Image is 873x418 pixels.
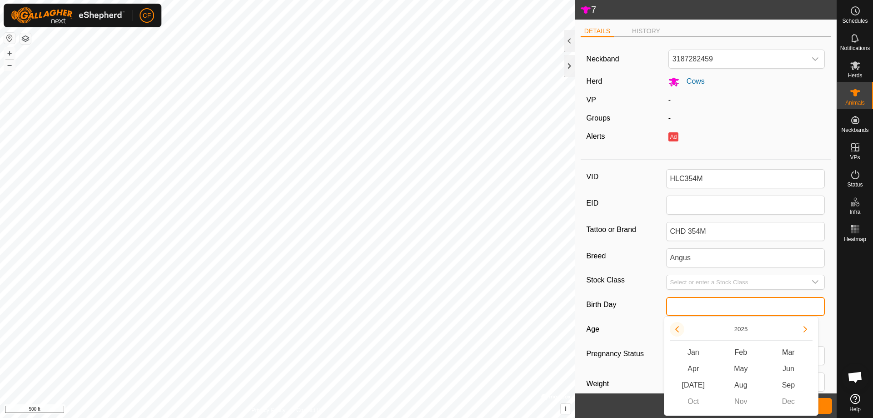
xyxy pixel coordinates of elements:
[841,127,868,133] span: Neckbands
[628,26,664,36] li: HISTORY
[4,48,15,59] button: +
[844,237,866,242] span: Heatmap
[587,323,666,335] label: Age
[848,73,862,78] span: Herds
[798,322,813,337] button: Next Year
[717,377,765,393] span: Aug
[845,100,865,106] span: Animals
[806,275,824,289] div: dropdown trigger
[842,18,868,24] span: Schedules
[587,346,666,362] label: Pregnancy Status
[765,361,813,377] span: Jun
[587,169,666,185] label: VID
[847,182,863,187] span: Status
[670,377,717,393] span: [DATE]
[849,407,861,412] span: Help
[4,60,15,71] button: –
[665,113,829,124] div: -
[565,405,567,413] span: i
[587,222,666,237] label: Tattoo or Brand
[587,196,666,211] label: EID
[587,114,610,122] label: Groups
[717,344,765,361] span: Feb
[842,363,869,391] a: Open chat
[667,275,807,289] input: Select or enter a Stock Class
[587,248,666,264] label: Breed
[850,155,860,160] span: VPs
[668,96,671,104] app-display-virtual-paddock-transition: -
[143,11,151,20] span: CF
[587,297,666,312] label: Birth Day
[679,77,705,85] span: Cows
[581,26,614,37] li: DETAILS
[765,344,813,361] span: Mar
[4,33,15,44] button: Reset Map
[670,322,684,337] button: Previous Year
[251,406,286,414] a: Privacy Policy
[587,54,619,65] label: Neckband
[849,209,860,215] span: Infra
[731,324,752,334] button: Choose Year
[587,96,596,104] label: VP
[837,390,873,416] a: Help
[296,406,323,414] a: Contact Us
[664,316,818,416] div: Choose Date
[670,361,717,377] span: Apr
[561,404,571,414] button: i
[20,33,31,44] button: Map Layers
[587,77,602,85] label: Herd
[587,275,666,286] label: Stock Class
[669,50,807,68] span: 3187282459
[587,373,666,395] label: Weight
[765,377,813,393] span: Sep
[11,7,125,24] img: Gallagher Logo
[717,361,765,377] span: May
[580,4,837,16] h2: 7
[806,50,824,68] div: dropdown trigger
[840,45,870,51] span: Notifications
[668,132,678,141] button: Ad
[587,132,605,140] label: Alerts
[670,344,717,361] span: Jan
